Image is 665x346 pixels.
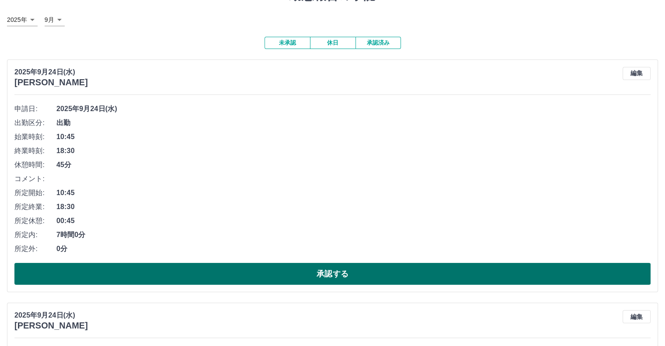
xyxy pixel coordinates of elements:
button: 承認する [14,263,651,285]
span: 7時間0分 [56,230,651,240]
span: 00:45 [56,216,651,226]
span: 終業時刻: [14,146,56,156]
span: 出勤 [56,118,651,128]
button: 編集 [623,67,651,80]
button: 承認済み [355,37,401,49]
p: 2025年9月24日(水) [14,310,88,321]
span: 所定内: [14,230,56,240]
span: 申請日: [14,104,56,114]
p: 2025年9月24日(水) [14,67,88,77]
span: 10:45 [56,188,651,198]
span: 始業時刻: [14,132,56,142]
button: 未承認 [265,37,310,49]
div: 9月 [45,14,65,26]
h3: [PERSON_NAME] [14,321,88,331]
span: 18:30 [56,146,651,156]
span: 休憩時間: [14,160,56,170]
span: 所定休憩: [14,216,56,226]
span: 10:45 [56,132,651,142]
span: 45分 [56,160,651,170]
button: 休日 [310,37,355,49]
span: 所定外: [14,244,56,254]
h3: [PERSON_NAME] [14,77,88,87]
span: コメント: [14,174,56,184]
span: 所定終業: [14,202,56,212]
div: 2025年 [7,14,38,26]
span: 0分 [56,244,651,254]
span: 所定開始: [14,188,56,198]
span: 出勤区分: [14,118,56,128]
span: 18:30 [56,202,651,212]
span: 2025年9月24日(水) [56,104,651,114]
button: 編集 [623,310,651,323]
